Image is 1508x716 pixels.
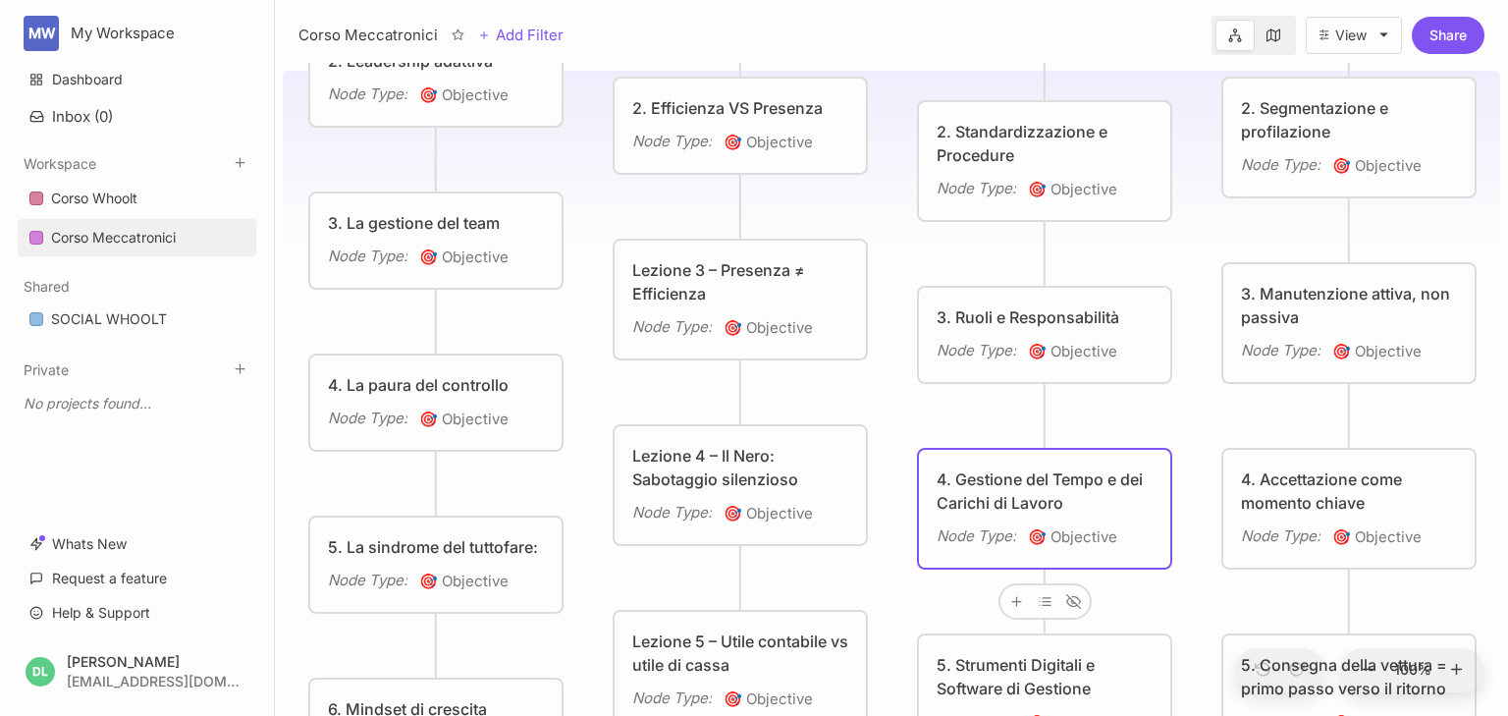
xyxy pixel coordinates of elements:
[1332,154,1422,178] span: Objective
[67,674,240,688] div: [EMAIL_ADDRESS][DOMAIN_NAME]
[328,407,407,430] div: Node Type :
[18,560,256,597] a: Request a feature
[1332,527,1355,546] i: 🎯
[1306,17,1402,54] button: View
[1389,648,1436,693] button: 100%
[937,653,1153,700] div: 5. Strumenti Digitali e Software di Gestione
[24,16,59,51] div: MW
[328,245,407,268] div: Node Type :
[307,515,565,615] div: 5. La sindrome del tuttofare:Node Type:🎯Objective
[724,504,746,523] i: 🎯
[632,687,712,710] div: Node Type :
[724,688,813,711] span: Objective
[419,572,442,590] i: 🎯
[1332,340,1422,363] span: Objective
[632,96,848,120] div: 2. Efficienza VS Presenza
[18,594,256,632] a: Help & Support
[632,258,848,305] div: Lezione 3 – Presenza ≠ Efficienza
[724,318,746,337] i: 🎯
[18,99,256,134] button: Inbox (0)
[1220,447,1478,571] div: 4. Accettazione come momento chiaveNode Type:🎯Objective
[1241,524,1320,548] div: Node Type :
[1028,340,1117,363] span: Objective
[1220,76,1478,199] div: 2. Segmentazione e profilazioneNode Type:🎯Objective
[612,423,869,547] div: Lezione 4 – Il Nero: Sabotaggio silenziosoNode Type:🎯Objective
[1332,342,1355,360] i: 🎯
[937,305,1153,329] div: 3. Ruoli e Responsabilità
[419,410,442,428] i: 🎯
[419,83,509,107] span: Objective
[24,361,69,378] button: Private
[1028,527,1050,546] i: 🎯
[328,373,544,397] div: 4. La paura del controllo
[724,689,746,708] i: 🎯
[18,180,256,218] div: Corso Whoolt
[937,120,1153,167] div: 2. Standardizzazione e Procedure
[18,380,256,427] div: Private
[937,468,1153,515] div: 4. Gestione del Tempo e dei Carichi di Lavoro
[724,316,813,340] span: Objective
[1332,156,1355,175] i: 🎯
[18,642,256,700] button: DL[PERSON_NAME][EMAIL_ADDRESS][DOMAIN_NAME]
[1241,468,1457,515] div: 4. Accettazione come momento chiave
[478,24,564,47] button: Add Filter
[632,630,848,677] div: Lezione 5 – Utile contabile vs utile di cassa
[18,219,256,256] a: Corso Meccatronici
[18,219,256,257] div: Corso Meccatronici
[724,502,813,525] span: Objective
[916,99,1173,223] div: 2. Standardizzazione e ProcedureNode Type:🎯Objective
[937,524,1016,548] div: Node Type :
[1028,178,1117,201] span: Objective
[307,28,565,129] div: 2. Leadership adattivaNode Type:🎯Objective
[24,16,250,51] button: MWMy Workspace
[307,353,565,453] div: 4. La paura del controlloNode Type:🎯Objective
[18,180,256,217] a: Corso Whoolt
[612,238,869,361] div: Lezione 3 – Presenza ≠ EfficienzaNode Type:🎯Objective
[18,301,256,338] a: SOCIAL WHOOLT
[612,76,869,176] div: 2. Efficienza VS PresenzaNode Type:🎯Objective
[1241,282,1457,329] div: 3. Manutenzione attiva, non passiva
[1028,180,1050,198] i: 🎯
[419,408,509,431] span: Objective
[632,501,712,524] div: Node Type :
[307,191,565,291] div: 3. La gestione del teamNode Type:🎯Objective
[328,569,407,592] div: Node Type :
[724,133,746,151] i: 🎯
[419,570,509,593] span: Objective
[937,177,1016,200] div: Node Type :
[1241,153,1320,177] div: Node Type :
[632,444,848,491] div: Lezione 4 – Il Nero: Sabotaggio silenzioso
[24,278,70,295] button: Shared
[18,386,256,421] div: No projects found...
[1241,339,1320,362] div: Node Type :
[490,24,564,47] span: Add Filter
[18,61,256,98] a: Dashboard
[724,131,813,154] span: Objective
[916,285,1173,385] div: 3. Ruoli e ResponsabilitàNode Type:🎯Objective
[632,130,712,153] div: Node Type :
[1220,261,1478,385] div: 3. Manutenzione attiva, non passivaNode Type:🎯Objective
[328,83,407,106] div: Node Type :
[71,25,219,42] div: My Workspace
[18,295,256,346] div: Shared
[419,85,442,104] i: 🎯
[419,246,509,269] span: Objective
[18,301,256,339] div: SOCIAL WHOOLT
[298,24,438,47] div: Corso Meccatronici
[328,211,544,235] div: 3. La gestione del team
[1335,28,1367,43] div: View
[51,187,137,210] div: Corso Whoolt
[1028,525,1117,549] span: Objective
[632,315,712,339] div: Node Type :
[26,657,55,687] div: DL
[328,535,544,559] div: 5. La sindrome del tuttofare:
[1241,96,1457,143] div: 2. Segmentazione e profilazione
[937,339,1016,362] div: Node Type :
[51,307,167,331] div: SOCIAL WHOOLT
[1028,342,1050,360] i: 🎯
[67,654,240,669] div: [PERSON_NAME]
[916,447,1173,571] div: 4. Gestione del Tempo e dei Carichi di LavoroNode Type:🎯Objective
[18,174,256,264] div: Workspace
[419,248,442,266] i: 🎯
[1332,525,1422,549] span: Objective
